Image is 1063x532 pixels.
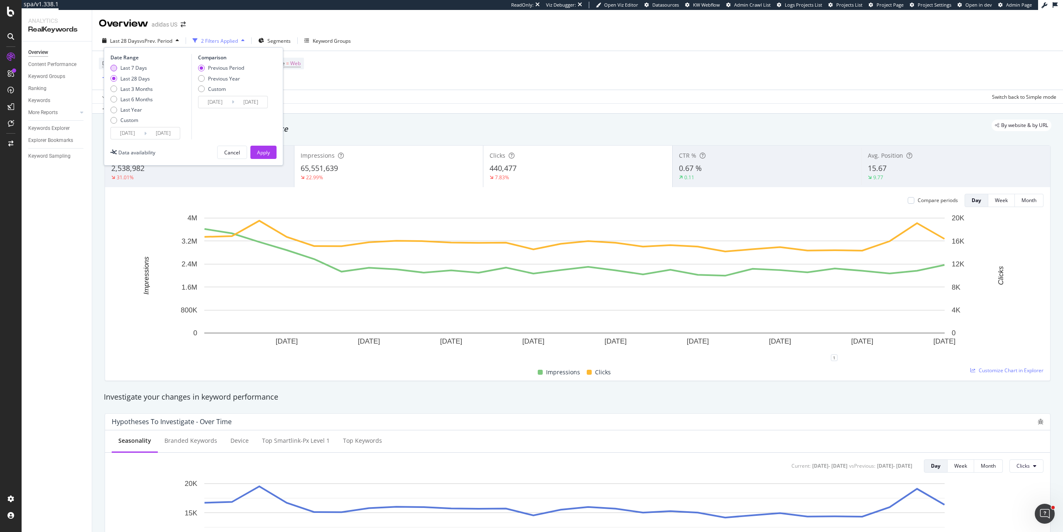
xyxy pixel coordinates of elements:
[989,90,1056,103] button: Switch back to Simple mode
[290,58,301,69] span: Web
[28,108,78,117] a: More Reports
[952,237,965,245] text: 16K
[679,163,702,173] span: 0.67 %
[734,2,771,8] span: Admin Crawl List
[28,96,50,105] div: Keywords
[28,72,65,81] div: Keyword Groups
[187,214,197,222] text: 4M
[546,2,576,8] div: Viz Debugger:
[99,73,132,83] button: Add Filter
[28,136,73,145] div: Explorer Bookmarks
[198,75,244,82] div: Previous Year
[99,90,123,103] button: Apply
[1009,459,1043,473] button: Clicks
[28,152,86,161] a: Keyword Sampling
[791,462,811,469] div: Current:
[812,462,847,469] div: [DATE] - [DATE]
[851,337,874,345] text: [DATE]
[104,392,1051,403] div: Investigate your changes in keyword performance
[120,117,138,124] div: Custom
[679,151,696,159] span: CTR %
[120,96,153,103] div: Last 6 Months
[306,174,323,181] div: 22.99%
[110,54,189,61] div: Date Range
[684,174,694,181] div: 0.11
[230,437,249,445] div: Device
[546,367,580,377] span: Impressions
[981,462,996,469] div: Month
[208,75,240,82] div: Previous Year
[28,60,86,69] a: Content Performance
[1021,197,1036,204] div: Month
[952,329,955,337] text: 0
[868,163,887,173] span: 15.67
[102,60,118,67] span: Device
[110,106,153,113] div: Last Year
[110,64,153,71] div: Last 7 Days
[28,72,86,81] a: Keyword Groups
[181,306,197,314] text: 800K
[28,124,70,133] div: Keywords Explorer
[301,34,354,47] button: Keyword Groups
[118,149,155,156] div: Data availability
[992,93,1056,100] div: Switch back to Simple mode
[992,120,1051,131] div: legacy label
[998,2,1032,8] a: Admin Page
[117,174,134,181] div: 31.01%
[276,337,298,345] text: [DATE]
[217,146,247,159] button: Cancel
[1006,2,1032,8] span: Admin Page
[495,174,509,181] div: 7.83%
[250,146,277,159] button: Apply
[164,437,217,445] div: Branded Keywords
[995,197,1008,204] div: Week
[836,2,862,8] span: Projects List
[958,2,992,8] a: Open in dev
[111,127,144,139] input: Start Date
[198,64,244,71] div: Previous Period
[490,151,505,159] span: Clicks
[918,197,958,204] div: Compare periods
[257,149,270,156] div: Apply
[644,2,679,8] a: Datasources
[831,354,838,361] div: 1
[28,96,86,105] a: Keywords
[918,2,951,8] span: Project Settings
[931,462,941,469] div: Day
[112,417,232,426] div: Hypotheses to Investigate - Over Time
[313,37,351,44] div: Keyword Groups
[490,163,517,173] span: 440,477
[604,2,638,8] span: Open Viz Editor
[201,37,238,44] div: 2 Filters Applied
[605,337,627,345] text: [DATE]
[118,437,151,445] div: Seasonality
[952,214,965,222] text: 20K
[726,2,771,8] a: Admin Crawl List
[198,96,232,108] input: Start Date
[924,459,948,473] button: Day
[142,256,150,295] text: Impressions
[511,2,534,8] div: ReadOnly:
[120,85,153,93] div: Last 3 Months
[181,22,186,27] div: arrow-right-arrow-left
[28,17,85,25] div: Analytics
[997,266,1005,285] text: Clicks
[343,437,382,445] div: Top Keywords
[110,85,153,93] div: Last 3 Months
[301,151,335,159] span: Impressions
[120,64,147,71] div: Last 7 Days
[28,84,86,93] a: Ranking
[28,48,48,57] div: Overview
[910,2,951,8] a: Project Settings
[1038,419,1043,425] div: bug
[99,17,148,31] div: Overview
[255,34,294,47] button: Segments
[868,151,903,159] span: Avg. Position
[595,367,611,377] span: Clicks
[120,75,150,82] div: Last 28 Days
[933,337,956,345] text: [DATE]
[652,2,679,8] span: Datasources
[849,462,875,469] div: vs Previous :
[954,462,967,469] div: Week
[1015,194,1043,207] button: Month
